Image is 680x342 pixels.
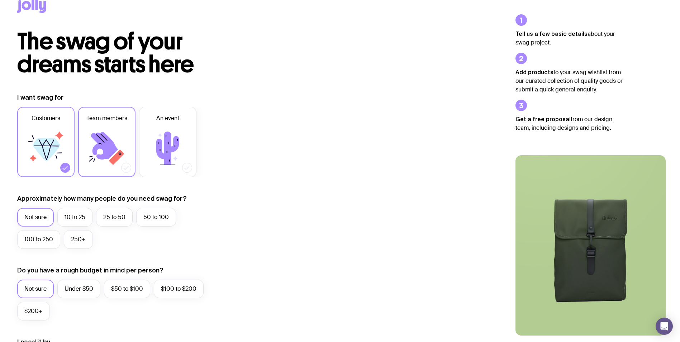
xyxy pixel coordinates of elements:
[17,302,50,320] label: $200+
[17,27,194,79] span: The swag of your dreams starts here
[515,69,553,75] strong: Add products
[156,114,179,123] span: An event
[154,280,204,298] label: $100 to $200
[17,266,163,275] label: Do you have a rough budget in mind per person?
[515,116,571,122] strong: Get a free proposal
[104,280,150,298] label: $50 to $100
[57,208,92,227] label: 10 to 25
[17,208,54,227] label: Not sure
[656,318,673,335] div: Open Intercom Messenger
[96,208,133,227] label: 25 to 50
[515,115,623,132] p: from our design team, including designs and pricing.
[32,114,60,123] span: Customers
[515,68,623,94] p: to your swag wishlist from our curated collection of quality goods or submit a quick general enqu...
[17,93,63,102] label: I want swag for
[17,280,54,298] label: Not sure
[86,114,127,123] span: Team members
[64,230,93,249] label: 250+
[515,30,588,37] strong: Tell us a few basic details
[57,280,100,298] label: Under $50
[17,194,187,203] label: Approximately how many people do you need swag for?
[515,29,623,47] p: about your swag project.
[136,208,176,227] label: 50 to 100
[17,230,60,249] label: 100 to 250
